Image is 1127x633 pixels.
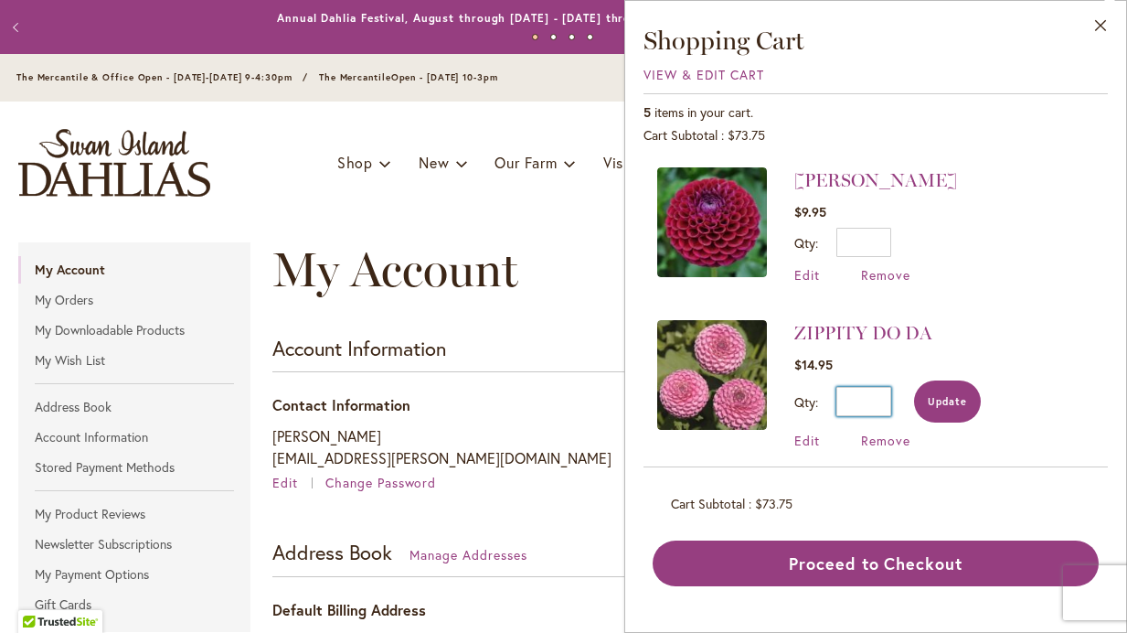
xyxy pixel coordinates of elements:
a: [PERSON_NAME] [794,169,957,191]
strong: My Account [18,256,250,284]
a: Address Book [18,393,250,421]
span: Update [928,395,967,408]
button: 1 of 4 [532,34,538,40]
button: Update [914,381,981,423]
p: [PERSON_NAME] [EMAIL_ADDRESS][PERSON_NAME][DOMAIN_NAME] [272,425,674,469]
button: 2 of 4 [550,34,557,40]
strong: Account Information [272,335,446,361]
span: The Mercantile & Office Open - [DATE]-[DATE] 9-4:30pm / The Mercantile [16,71,391,83]
a: My Payment Options [18,561,250,588]
span: Visit Us [603,153,656,172]
a: Edit [794,432,820,449]
img: ZIPPITY DO DA [657,320,767,430]
span: $9.95 [794,203,826,220]
button: 3 of 4 [569,34,575,40]
span: New [419,153,449,172]
span: Shop [337,153,373,172]
label: Qty [794,393,818,411]
span: items in your cart. [654,103,753,121]
span: Default Billing Address [272,600,426,619]
a: Newsletter Subscriptions [18,531,250,558]
a: Remove [861,266,910,284]
a: My Downloadable Products [18,316,250,344]
span: 5 [643,103,651,121]
span: Edit [272,474,298,491]
span: Contact Information [272,395,410,414]
button: 4 of 4 [587,34,593,40]
a: My Wish List [18,347,250,374]
span: Open - [DATE] 10-3pm [391,71,498,83]
span: Shopping Cart [643,25,804,56]
a: IVANETTI [657,167,767,284]
span: Our Farm [494,153,557,172]
span: Cart Subtotal [643,126,718,144]
a: ZIPPITY DO DA [794,322,932,344]
a: Stored Payment Methods [18,454,250,481]
img: IVANETTI [657,167,767,277]
a: ZIPPITY DO DA [657,320,767,449]
a: Account Information [18,424,250,451]
a: My Orders [18,286,250,314]
button: Proceed to Checkout [653,541,1099,586]
a: Remove [861,432,910,449]
a: Annual Dahlia Festival, August through [DATE] - [DATE] through [DATE] (And [DATE]) 9-am5:30pm [277,11,850,25]
span: $73.75 [728,126,765,144]
a: store logo [18,129,210,197]
a: Edit [272,474,322,491]
a: Manage Addresses [409,546,527,563]
a: Gift Cards [18,591,250,618]
a: View & Edit Cart [643,66,764,83]
a: Edit [794,266,820,284]
span: My Account [272,241,518,298]
a: My Product Reviews [18,500,250,528]
strong: Address Book [272,539,392,565]
span: $14.95 [794,356,833,373]
a: Change Password [325,474,437,491]
span: $73.75 [755,495,792,512]
span: Cart Subtotal [671,495,745,512]
label: Qty [794,234,818,252]
iframe: Launch Accessibility Center [14,568,65,619]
